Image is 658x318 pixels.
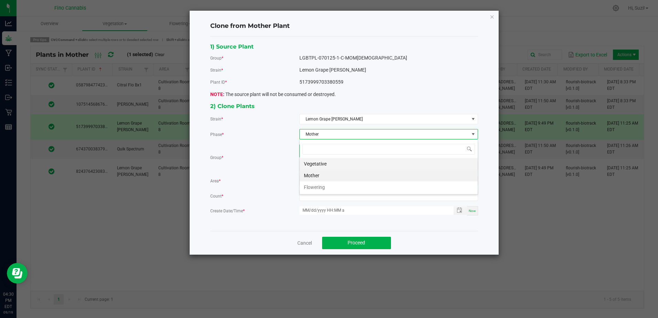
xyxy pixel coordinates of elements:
a: Cancel [297,240,312,246]
span: Strain [210,68,223,73]
span: Group [210,155,223,160]
span: Mother [300,129,469,139]
span: Now [469,209,476,213]
li: Mother [300,170,478,181]
span: LGBTPL-070125-1-C-MOM[DEMOGRAPHIC_DATA] [299,55,407,61]
span: Plant ID [210,80,227,85]
span: Area [210,179,221,183]
h4: Clone from Mother Plant [210,22,478,31]
span: The source plant will not be consumed or destroyed. [210,92,336,97]
span: Phase [210,132,224,137]
iframe: Resource center [7,263,28,284]
span: Group [210,56,223,61]
span: Lemon Grape [PERSON_NAME] [300,114,469,124]
span: Toggle popup [454,206,467,215]
span: 1) Source Plant [210,43,254,50]
button: Proceed [322,237,391,249]
span: 2) Clone Plants [210,103,255,109]
span: Proceed [348,240,365,245]
li: Flowering [300,181,478,193]
li: Vegetative [300,158,478,170]
span: Create Date/Time [210,209,245,213]
span: Lemon Grape [PERSON_NAME] [299,67,366,73]
span: Strain [210,117,223,121]
span: Count [210,194,223,199]
input: MM/dd/yyyy HH:MM a [299,206,446,215]
span: 5173999703380559 [299,79,343,85]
